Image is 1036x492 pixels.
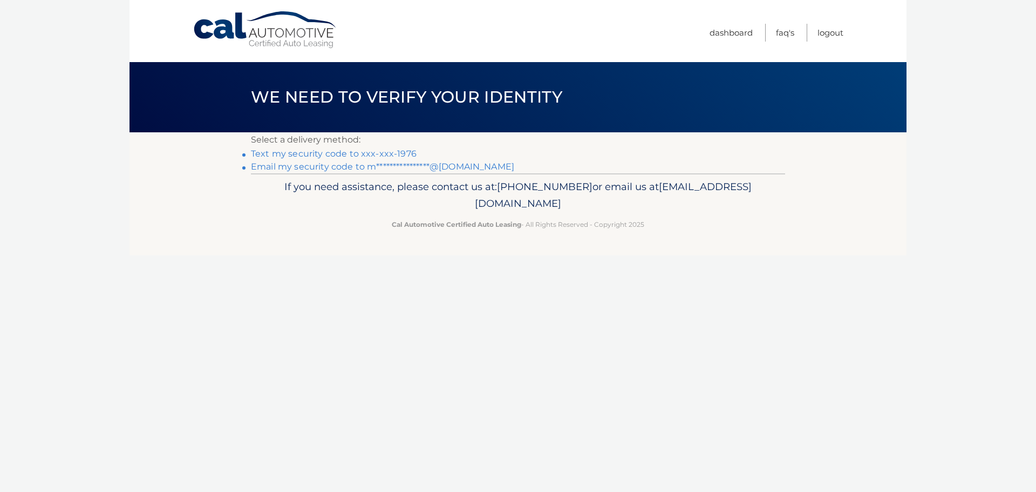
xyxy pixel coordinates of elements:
a: Cal Automotive [193,11,338,49]
a: Dashboard [710,24,753,42]
p: If you need assistance, please contact us at: or email us at [258,178,778,213]
p: - All Rights Reserved - Copyright 2025 [258,219,778,230]
p: Select a delivery method: [251,132,785,147]
strong: Cal Automotive Certified Auto Leasing [392,220,521,228]
a: FAQ's [776,24,794,42]
a: Text my security code to xxx-xxx-1976 [251,149,417,159]
span: We need to verify your identity [251,87,562,107]
a: Logout [817,24,843,42]
span: [PHONE_NUMBER] [497,180,592,193]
